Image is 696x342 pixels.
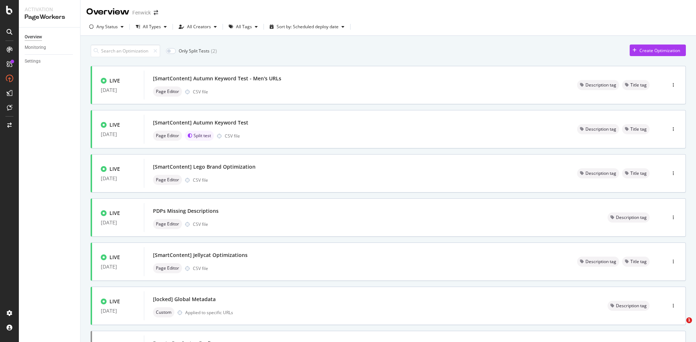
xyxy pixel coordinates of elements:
span: Page Editor [156,266,179,270]
button: All Creators [176,21,220,33]
span: Description tag [585,171,616,176]
div: LIVE [109,77,120,84]
span: Title tag [630,83,647,87]
div: neutral label [577,168,619,178]
div: Applied to specific URLs [185,309,233,316]
span: Page Editor [156,222,179,226]
div: neutral label [622,80,650,90]
div: [DATE] [101,176,135,181]
span: Custom [156,310,171,314]
button: Create Optimization [630,45,686,56]
div: [DATE] [101,87,135,93]
div: [SmartContent] Jellycat Optimizations [153,252,248,259]
span: Description tag [616,304,647,308]
span: Title tag [630,127,647,131]
div: PageWorkers [25,13,74,21]
div: [SmartContent] Autumn Keyword Test [153,119,248,126]
div: LIVE [109,210,120,217]
div: LIVE [109,298,120,305]
div: All Creators [187,25,211,29]
div: Monitoring [25,44,46,51]
div: CSV file [193,265,208,271]
div: neutral label [153,263,182,273]
div: [DATE] [101,220,135,225]
span: Description tag [616,215,647,220]
button: All Tags [226,21,261,33]
div: Overview [86,6,129,18]
div: Overview [25,33,42,41]
div: neutral label [622,257,650,267]
div: [DATE] [101,264,135,270]
div: LIVE [109,254,120,261]
div: neutral label [153,219,182,229]
div: Only Split Tests [179,48,210,54]
div: neutral label [608,301,650,311]
input: Search an Optimization [91,45,160,57]
div: PDPs Missing Descriptions [153,207,219,215]
div: CSV file [193,221,208,227]
div: Fenwick [132,9,151,16]
div: CSV file [193,89,208,95]
div: arrow-right-arrow-left [154,10,158,15]
div: Settings [25,58,41,65]
div: neutral label [153,131,182,141]
div: All Tags [236,25,252,29]
span: Description tag [585,83,616,87]
button: Sort by: Scheduled deploy date [267,21,347,33]
div: brand label [185,131,214,141]
div: All Types [143,25,161,29]
div: neutral label [577,80,619,90]
div: [SmartContent] Lego Brand Optimization [153,163,256,170]
span: Page Editor [156,178,179,182]
div: neutral label [577,257,619,267]
div: Activation [25,6,74,13]
div: Create Optimization [639,47,680,54]
div: CSV file [225,133,240,139]
div: neutral label [608,212,650,223]
span: Title tag [630,171,647,176]
a: Settings [25,58,75,65]
div: ( 2 ) [211,47,217,55]
span: 1 [686,317,692,323]
iframe: Intercom live chat [671,317,689,335]
div: neutral label [153,175,182,185]
div: neutral label [622,168,650,178]
span: Description tag [585,259,616,264]
div: CSV file [193,177,208,183]
div: [locked] Global Metadata [153,296,216,303]
div: LIVE [109,165,120,173]
div: neutral label [153,86,182,97]
span: Page Editor [156,134,179,138]
div: Sort by: Scheduled deploy date [277,25,339,29]
div: LIVE [109,121,120,128]
div: [SmartContent] Autumn Keyword Test - Men's URLs [153,75,281,82]
span: Page Editor [156,89,179,94]
div: neutral label [577,124,619,134]
span: Split test [194,134,211,138]
div: [DATE] [101,131,135,137]
div: [DATE] [101,308,135,314]
span: Description tag [585,127,616,131]
span: Title tag [630,259,647,264]
div: Any Status [96,25,118,29]
div: neutral label [153,307,174,317]
button: Any Status [86,21,127,33]
a: Overview [25,33,75,41]
button: All Types [133,21,170,33]
div: neutral label [622,124,650,134]
a: Monitoring [25,44,75,51]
